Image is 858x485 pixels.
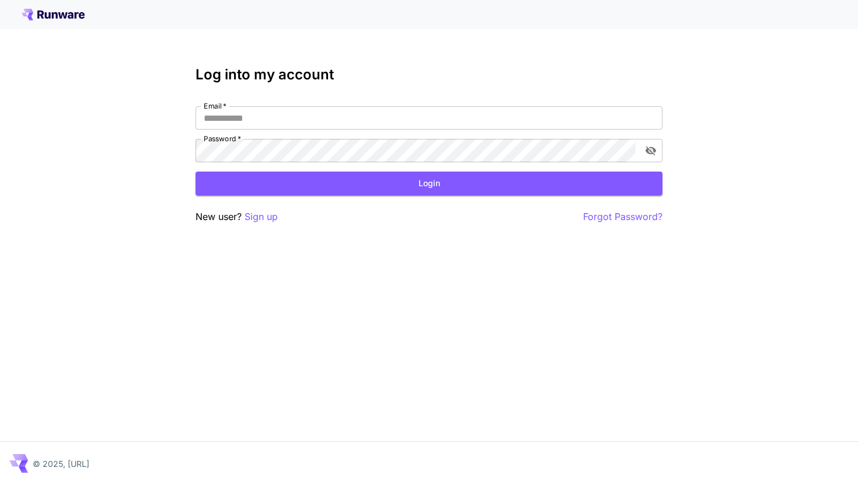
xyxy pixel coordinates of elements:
h3: Log into my account [196,67,662,83]
p: © 2025, [URL] [33,458,89,470]
label: Password [204,134,241,144]
button: Login [196,172,662,196]
p: New user? [196,210,278,224]
button: Forgot Password? [583,210,662,224]
label: Email [204,101,226,111]
button: Sign up [245,210,278,224]
button: toggle password visibility [640,140,661,161]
